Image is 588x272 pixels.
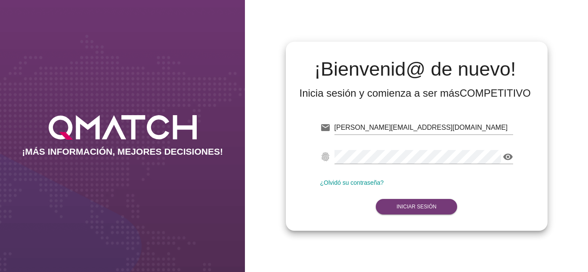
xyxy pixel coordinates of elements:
[460,87,531,99] strong: COMPETITIVO
[396,204,436,210] strong: Iniciar Sesión
[320,152,331,162] i: fingerprint
[334,121,513,134] input: E-mail
[376,199,457,214] button: Iniciar Sesión
[320,179,384,186] a: ¿Olvidó su contraseña?
[300,59,531,79] h2: ¡Bienvenid@ de nuevo!
[320,122,331,133] i: email
[300,86,531,100] div: Inicia sesión y comienza a ser más
[22,147,223,157] h2: ¡MÁS INFORMACIÓN, MEJORES DECISIONES!
[503,152,513,162] i: visibility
